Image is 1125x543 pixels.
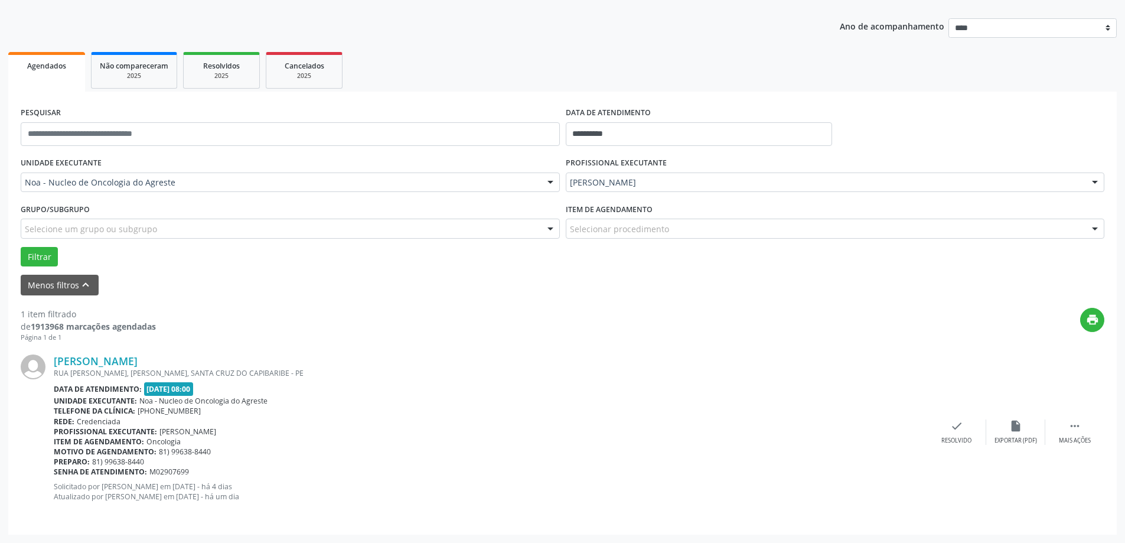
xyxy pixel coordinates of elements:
[54,417,74,427] b: Rede:
[566,104,651,122] label: DATA DE ATENDIMENTO
[54,355,138,368] a: [PERSON_NAME]
[21,275,99,295] button: Menos filtroskeyboard_arrow_up
[840,18,944,33] p: Ano de acompanhamento
[100,71,168,80] div: 2025
[570,223,669,235] span: Selecionar procedimento
[79,278,92,291] i: keyboard_arrow_up
[21,154,102,173] label: UNIDADE EXECUTANTE
[77,417,120,427] span: Credenciada
[21,333,156,343] div: Página 1 de 1
[159,447,211,457] span: 81) 99638-8440
[941,437,971,445] div: Resolvido
[570,177,1081,188] span: [PERSON_NAME]
[54,467,147,477] b: Senha de atendimento:
[275,71,334,80] div: 2025
[139,396,268,406] span: Noa - Nucleo de Oncologia do Agreste
[159,427,216,437] span: [PERSON_NAME]
[27,61,66,71] span: Agendados
[1059,437,1091,445] div: Mais ações
[54,437,144,447] b: Item de agendamento:
[1009,420,1022,433] i: insert_drive_file
[1080,308,1104,332] button: print
[192,71,251,80] div: 2025
[54,457,90,467] b: Preparo:
[54,396,137,406] b: Unidade executante:
[21,320,156,333] div: de
[54,384,142,394] b: Data de atendimento:
[31,321,156,332] strong: 1913968 marcações agendadas
[54,482,927,502] p: Solicitado por [PERSON_NAME] em [DATE] - há 4 dias Atualizado por [PERSON_NAME] em [DATE] - há um...
[138,406,201,416] span: [PHONE_NUMBER]
[566,200,653,219] label: Item de agendamento
[100,61,168,71] span: Não compareceram
[21,200,90,219] label: Grupo/Subgrupo
[1068,420,1081,433] i: 
[21,308,156,320] div: 1 item filtrado
[92,457,144,467] span: 81) 99638-8440
[54,406,135,416] b: Telefone da clínica:
[54,447,156,457] b: Motivo de agendamento:
[566,154,667,173] label: PROFISSIONAL EXECUTANTE
[25,177,536,188] span: Noa - Nucleo de Oncologia do Agreste
[149,467,189,477] span: M02907699
[144,382,194,396] span: [DATE] 08:00
[146,437,181,447] span: Oncologia
[25,223,157,235] span: Selecione um grupo ou subgrupo
[203,61,240,71] span: Resolvidos
[21,355,45,379] img: img
[1086,313,1099,326] i: print
[54,427,157,437] b: Profissional executante:
[54,368,927,378] div: RUA [PERSON_NAME], [PERSON_NAME], SANTA CRUZ DO CAPIBARIBE - PE
[994,437,1037,445] div: Exportar (PDF)
[21,104,61,122] label: PESQUISAR
[950,420,963,433] i: check
[285,61,324,71] span: Cancelados
[21,247,58,267] button: Filtrar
